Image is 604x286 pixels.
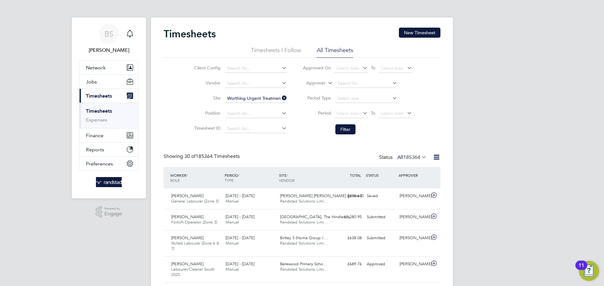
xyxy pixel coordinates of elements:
[79,24,138,54] a: BS[PERSON_NAME]
[104,206,122,211] span: Powered by
[225,109,287,118] input: Search for...
[303,95,331,101] label: Period Type
[86,108,112,114] a: Timesheets
[86,132,103,138] span: Finance
[350,173,361,178] span: TOTAL
[364,170,397,181] div: STATUS
[80,89,138,103] button: Timesheets
[332,259,364,269] div: £689.76
[86,79,97,85] span: Jobs
[171,235,204,240] span: [PERSON_NAME]
[184,153,240,159] span: 185364 Timesheets
[226,198,239,204] span: Manual
[225,94,287,103] input: Search for...
[280,240,328,246] span: Randstad Solutions Limi…
[397,233,430,243] div: [PERSON_NAME]
[226,240,239,246] span: Manual
[369,109,377,117] span: To
[397,154,427,160] label: All
[280,193,364,198] span: [PERSON_NAME] [PERSON_NAME] (phase 2)
[251,46,301,58] li: Timesheets I Follow
[192,65,221,71] label: Client Config
[335,94,397,103] input: Select one
[279,178,294,183] span: VENDOR
[332,191,364,201] div: £679.68
[397,191,430,201] div: [PERSON_NAME]
[79,46,138,54] span: Bradley Soan
[104,211,122,217] span: Engage
[226,214,254,219] span: [DATE] - [DATE]
[186,173,187,178] span: /
[403,154,420,160] span: 185364
[579,265,584,273] div: 11
[397,212,430,222] div: [PERSON_NAME]
[225,64,287,73] input: Search for...
[223,170,277,186] div: PERIOD
[171,198,219,204] span: General Labourer (Zone 3)
[86,93,112,99] span: Timesheets
[364,212,397,222] div: Submitted
[86,161,113,167] span: Preferences
[104,30,113,38] span: BS
[225,79,287,88] input: Search for...
[80,61,138,74] button: Network
[226,193,254,198] span: [DATE] - [DATE]
[171,267,215,277] span: Labourer/Cleaner South 2025
[192,80,221,86] label: Vendor
[303,65,331,71] label: Approved On
[364,259,397,269] div: Approved
[171,240,219,251] span: Skilled Labourer (Zone 6 & 7)
[317,46,353,58] li: All Timesheets
[336,65,359,71] span: Select date
[80,157,138,170] button: Preferences
[364,191,397,201] div: Saved
[297,80,326,86] label: Approver
[164,28,216,40] h2: Timesheets
[381,65,403,71] span: Select date
[277,170,332,186] div: SITE
[86,117,107,123] a: Expenses
[171,219,217,225] span: Forklift Operator (Zone 3)
[225,178,233,183] span: TYPE
[169,170,223,186] div: WORKER
[192,110,221,116] label: Position
[86,147,104,153] span: Reports
[80,103,138,128] div: Timesheets
[226,261,254,267] span: [DATE] - [DATE]
[381,111,403,116] span: Select date
[280,219,328,225] span: Randstad Solutions Limi…
[280,214,350,219] span: [GEOGRAPHIC_DATA], The Hindlands
[192,125,221,131] label: Timesheet ID
[226,219,239,225] span: Manual
[280,261,327,267] span: Berewood Primary Scho…
[226,267,239,272] span: Manual
[280,235,327,240] span: Birtley 3 (Home Group /…
[72,18,146,198] nav: Main navigation
[86,65,106,71] span: Network
[303,110,331,116] label: Period
[579,261,599,281] button: Open Resource Center, 11 new notifications
[80,143,138,156] button: Reports
[171,193,204,198] span: [PERSON_NAME]
[399,28,440,38] button: New Timesheet
[336,111,359,116] span: Select date
[397,170,430,181] div: APPROVER
[332,233,364,243] div: £638.08
[332,212,364,222] div: £1,280.95
[192,95,221,101] label: Site
[164,153,241,160] div: Showing
[226,235,254,240] span: [DATE] - [DATE]
[335,79,397,88] input: Search for...
[184,153,196,159] span: 30 of
[96,206,122,218] a: Powered byEngage
[280,267,328,272] span: Randstad Solutions Limi…
[335,124,355,134] button: Filter
[96,177,122,187] img: randstad-logo-retina.png
[287,173,288,178] span: /
[369,64,377,72] span: To
[171,214,204,219] span: [PERSON_NAME]
[225,124,287,133] input: Search for...
[80,75,138,89] button: Jobs
[280,198,328,204] span: Randstad Solutions Limi…
[80,128,138,142] button: Finance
